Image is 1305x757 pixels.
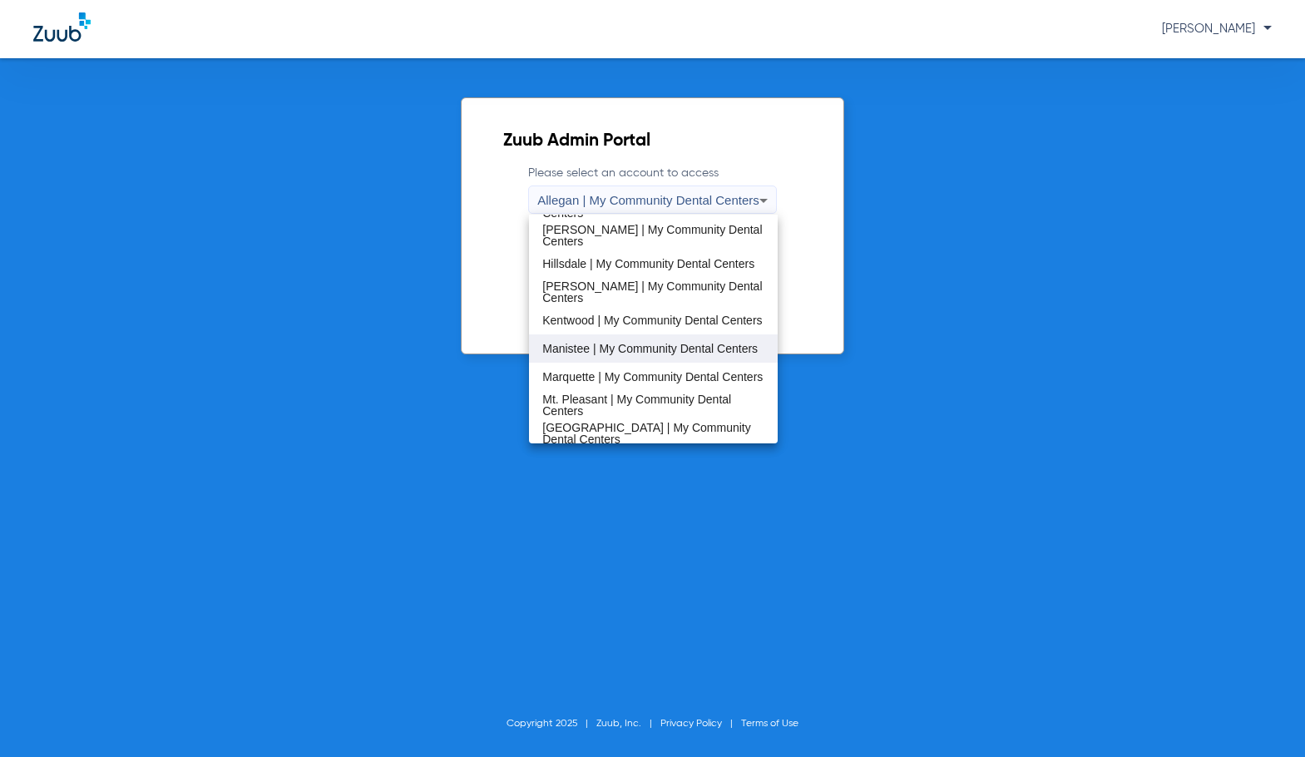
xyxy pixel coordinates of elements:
span: Kentwood | My Community Dental Centers [542,314,762,326]
span: Hillsdale | My Community Dental Centers [542,258,754,270]
span: [GEOGRAPHIC_DATA] | My Community Dental Centers [542,422,764,445]
span: [PERSON_NAME] | My Community Dental Centers [542,224,764,247]
span: [PERSON_NAME] | My Community Dental Centers [542,280,764,304]
span: Mt. Pleasant | My Community Dental Centers [542,393,764,417]
span: Marquette | My Community Dental Centers [542,371,763,383]
span: [PERSON_NAME] | My Community Dental Centers [542,195,764,219]
span: Manistee | My Community Dental Centers [542,343,758,354]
